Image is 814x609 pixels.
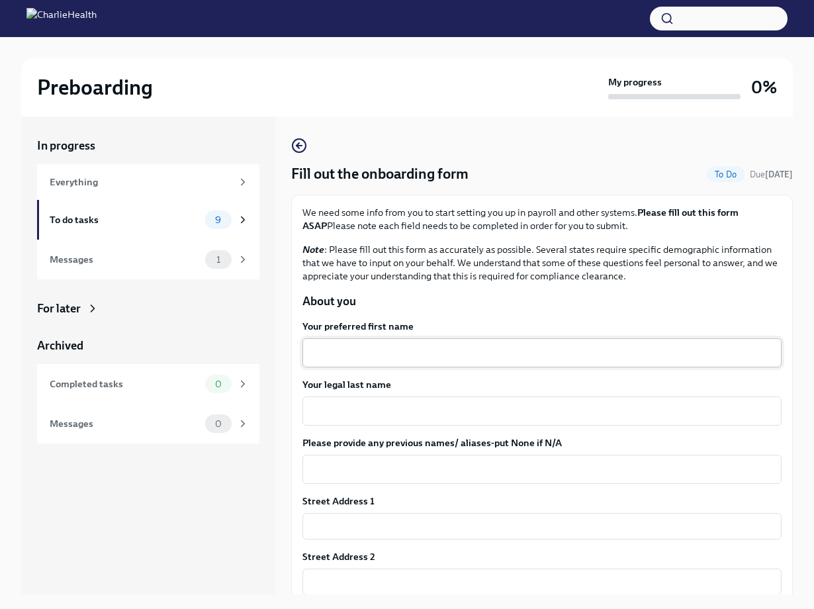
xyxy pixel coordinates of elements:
[302,244,324,256] strong: Note
[751,75,777,99] h3: 0%
[37,301,81,316] div: For later
[707,169,745,179] span: To Do
[302,378,782,391] label: Your legal last name
[750,169,793,179] span: Due
[207,379,230,389] span: 0
[208,255,228,265] span: 1
[207,419,230,429] span: 0
[302,436,782,449] label: Please provide any previous names/ aliases-put None if N/A
[302,320,782,333] label: Your preferred first name
[302,494,375,508] label: Street Address 1
[37,138,259,154] a: In progress
[37,74,153,101] h2: Preboarding
[750,168,793,181] span: October 9th, 2025 09:00
[302,293,782,309] p: About you
[37,240,259,279] a: Messages1
[302,243,782,283] p: : Please fill out this form as accurately as possible. Several states require specific demographi...
[207,215,229,225] span: 9
[302,550,375,563] label: Street Address 2
[26,8,97,29] img: CharlieHealth
[50,252,200,267] div: Messages
[37,338,259,353] a: Archived
[37,364,259,404] a: Completed tasks0
[608,75,662,89] strong: My progress
[37,164,259,200] a: Everything
[50,212,200,227] div: To do tasks
[50,175,232,189] div: Everything
[302,206,782,232] p: We need some info from you to start setting you up in payroll and other systems. Please note each...
[37,404,259,444] a: Messages0
[37,200,259,240] a: To do tasks9
[291,164,469,184] h4: Fill out the onboarding form
[765,169,793,179] strong: [DATE]
[50,416,200,431] div: Messages
[50,377,200,391] div: Completed tasks
[37,301,259,316] a: For later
